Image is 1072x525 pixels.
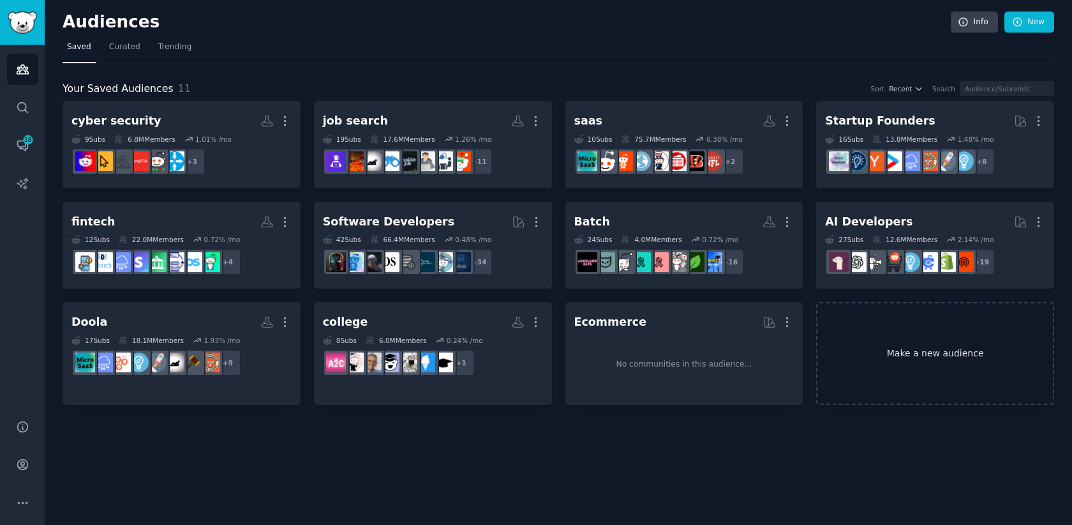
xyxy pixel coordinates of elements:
[63,37,96,63] a: Saved
[936,252,956,272] img: shopify
[595,252,615,272] img: AskVet
[200,353,220,372] img: EntrepreneurRideAlong
[344,353,364,372] img: college
[968,148,995,175] div: + 8
[165,252,184,272] img: PaymentProcessing
[958,235,994,244] div: 2.14 % /mo
[114,135,175,144] div: 6.8M Members
[448,349,475,376] div: + 1
[685,151,704,171] img: bengals
[900,252,920,272] img: Entrepreneur
[182,252,202,272] img: projectstartups
[649,252,669,272] img: Anxietyhelp
[451,151,471,171] img: Accounting
[847,252,867,272] img: OpenAI
[93,353,113,372] img: SaaS
[415,252,435,272] img: DataScienceProjects
[574,135,613,144] div: 10 Sub s
[882,252,902,272] img: ecommerce
[574,314,647,330] div: Ecommerce
[323,336,357,345] div: 8 Sub s
[816,202,1054,289] a: AI Developers27Subs12.6MMembers2.14% /mo+19B2BForHireshopifyecommercemarketingEntrepreneurecommer...
[900,151,920,171] img: SaaS
[165,353,184,372] img: antiwork
[889,84,923,93] button: Recent
[685,252,704,272] img: AnxietyDepression
[129,252,149,272] img: stripe
[370,135,435,144] div: 17.6M Members
[7,130,38,161] a: 18
[825,113,935,129] div: Startup Founders
[67,42,91,53] span: Saved
[165,151,184,171] img: networking
[631,151,651,171] img: news
[147,252,167,272] img: FintechAR
[204,336,240,345] div: 1.93 % /mo
[865,252,884,272] img: freelance_forhire
[706,135,743,144] div: 0.38 % /mo
[865,151,884,171] img: ycombinator
[314,302,552,405] a: college8Subs6.0MMembers0.24% /mo+1UniUKlawschooladmissionsscholarshipsstudentsphCollegeMemescolle...
[398,353,417,372] img: scholarships
[447,336,483,345] div: 0.24 % /mo
[816,101,1054,188] a: Startup Founders16Subs13.8MMembers1.48% /mo+8EntrepreneurstartupsEntrepreneurRideAlongSaaSstartup...
[703,252,722,272] img: anxiety_support
[918,151,938,171] img: EntrepreneurRideAlong
[932,84,955,93] div: Search
[954,151,974,171] img: Entrepreneur
[649,151,669,171] img: politics
[825,235,863,244] div: 27 Sub s
[667,151,687,171] img: BreakingNews24hr
[565,202,803,289] a: Batch24Subs4.0MMembers0.72% /mo+16anxiety_supportAnxietyDepressionsocialanxietyAnxietyhelpadhd_an...
[968,248,995,275] div: + 19
[380,151,399,171] img: RemoteJobSearch
[616,359,752,370] div: No communities in this audience...
[93,151,113,171] img: CyberSecurityAdvice
[200,252,220,272] img: MakeMoney
[889,84,912,93] span: Recent
[71,235,110,244] div: 12 Sub s
[71,314,107,330] div: Doola
[565,302,803,405] a: EcommerceNo communities in this audience...
[323,235,361,244] div: 42 Sub s
[178,82,191,95] span: 11
[577,252,597,272] img: aucklandeats
[119,235,184,244] div: 22.0M Members
[825,135,863,144] div: 16 Sub s
[951,11,998,33] a: Info
[829,252,849,272] img: LocalLLaMA
[63,81,174,97] span: Your Saved Audiences
[182,353,202,372] img: law
[466,248,493,275] div: + 34
[75,353,95,372] img: microsaas
[717,148,744,175] div: + 2
[667,252,687,272] img: socialanxiety
[574,113,602,129] div: saas
[577,151,597,171] img: microsaas
[323,314,368,330] div: college
[362,353,382,372] img: CollegeMemes
[621,235,681,244] div: 4.0M Members
[825,214,912,230] div: AI Developers
[195,135,232,144] div: 1.01 % /mo
[63,101,301,188] a: cyber security9Subs6.8MMembers1.01% /mo+3networkingsysadminCompTIAhackingCyberSecurityAdvicecyber...
[75,151,95,171] img: cybersecurity
[816,302,1054,405] a: Make a new audience
[323,113,388,129] div: job search
[398,252,417,272] img: dataengineering
[326,252,346,272] img: aipromptprogramming
[380,252,399,272] img: datascience
[158,42,191,53] span: Trending
[362,252,382,272] img: singularity
[415,151,435,171] img: JobFair
[214,248,241,275] div: + 4
[326,151,346,171] img: RemoteJobHunters
[717,248,744,275] div: + 16
[451,252,471,272] img: MobileAppDevelopers
[63,302,301,405] a: Doola17Subs18.1MMembers1.93% /mo+9EntrepreneurRideAlonglawantiworkstartupsEntrepreneurGrowthHacki...
[958,135,994,144] div: 1.48 % /mo
[1004,11,1054,33] a: New
[954,252,974,272] img: B2BForHire
[415,353,435,372] img: lawschooladmissions
[147,151,167,171] img: sysadmin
